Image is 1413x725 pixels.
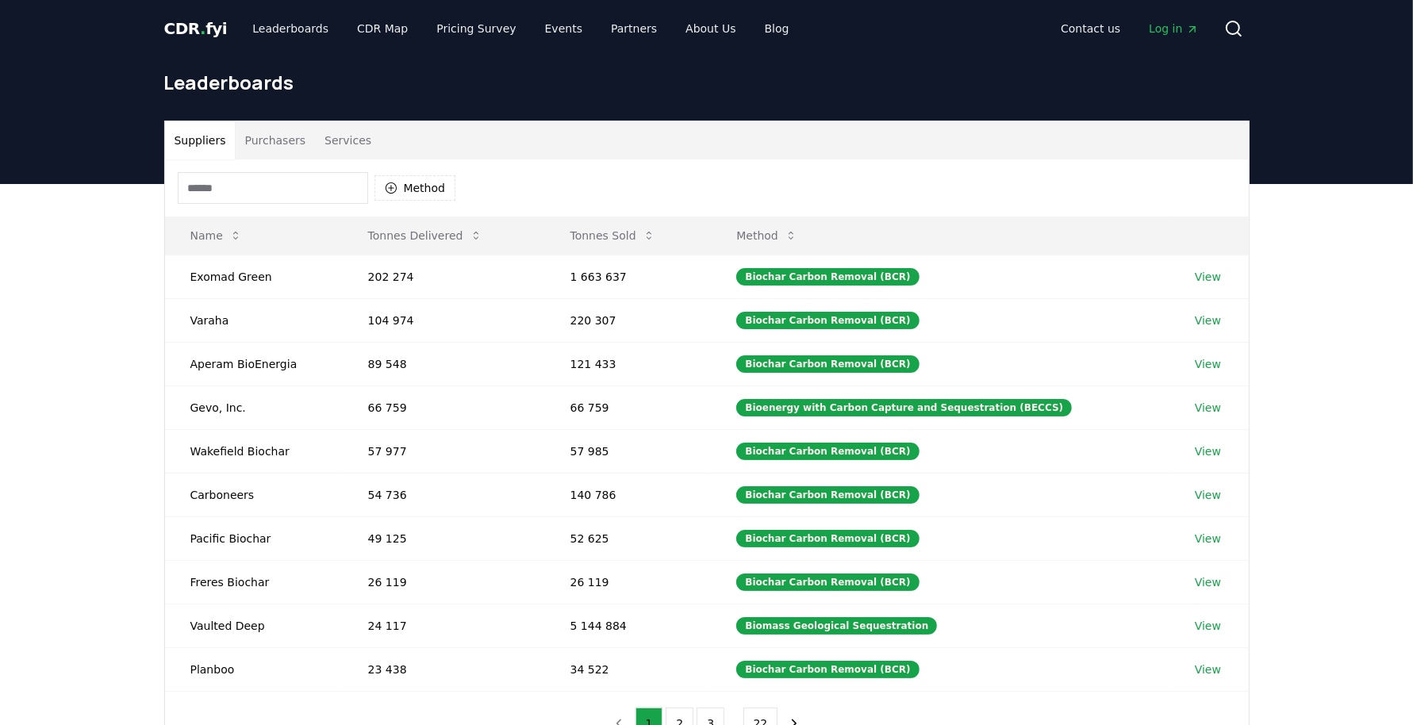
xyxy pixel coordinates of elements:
td: 26 119 [545,560,712,604]
a: View [1195,356,1221,372]
td: 26 119 [343,560,545,604]
td: Planboo [165,647,343,691]
td: 66 759 [545,386,712,429]
td: 57 985 [545,429,712,473]
div: Biochar Carbon Removal (BCR) [736,486,919,504]
a: Leaderboards [240,14,341,43]
a: Events [532,14,595,43]
button: Services [315,121,381,159]
button: Tonnes Sold [558,220,668,251]
td: 34 522 [545,647,712,691]
a: View [1195,313,1221,328]
div: Bioenergy with Carbon Capture and Sequestration (BECCS) [736,399,1072,416]
nav: Main [240,14,801,43]
td: 1 663 637 [545,255,712,298]
td: Gevo, Inc. [165,386,343,429]
a: CDR.fyi [164,17,228,40]
div: Biochar Carbon Removal (BCR) [736,355,919,373]
button: Name [178,220,255,251]
td: Carboneers [165,473,343,516]
div: Biochar Carbon Removal (BCR) [736,661,919,678]
a: Contact us [1048,14,1133,43]
button: Suppliers [165,121,236,159]
td: 24 117 [343,604,545,647]
a: View [1195,574,1221,590]
button: Purchasers [235,121,315,159]
td: 121 433 [545,342,712,386]
div: Biochar Carbon Removal (BCR) [736,443,919,460]
td: 104 974 [343,298,545,342]
h1: Leaderboards [164,70,1250,95]
a: Pricing Survey [424,14,528,43]
a: Log in [1136,14,1211,43]
td: 5 144 884 [545,604,712,647]
td: 54 736 [343,473,545,516]
td: Exomad Green [165,255,343,298]
div: Biomass Geological Sequestration [736,617,937,635]
td: 23 438 [343,647,545,691]
div: Biochar Carbon Removal (BCR) [736,268,919,286]
div: Biochar Carbon Removal (BCR) [736,530,919,547]
nav: Main [1048,14,1211,43]
td: Vaulted Deep [165,604,343,647]
a: About Us [673,14,748,43]
td: Varaha [165,298,343,342]
a: Blog [752,14,802,43]
td: 66 759 [343,386,545,429]
a: View [1195,400,1221,416]
button: Method [724,220,810,251]
a: CDR Map [344,14,420,43]
td: 49 125 [343,516,545,560]
td: 57 977 [343,429,545,473]
button: Method [374,175,456,201]
button: Tonnes Delivered [355,220,495,251]
span: . [200,19,205,38]
td: Aperam BioEnergia [165,342,343,386]
td: 89 548 [343,342,545,386]
td: Wakefield Biochar [165,429,343,473]
td: 220 307 [545,298,712,342]
td: 140 786 [545,473,712,516]
a: Partners [598,14,670,43]
span: CDR fyi [164,19,228,38]
a: View [1195,531,1221,547]
td: Freres Biochar [165,560,343,604]
td: 202 274 [343,255,545,298]
td: 52 625 [545,516,712,560]
a: View [1195,269,1221,285]
div: Biochar Carbon Removal (BCR) [736,312,919,329]
td: Pacific Biochar [165,516,343,560]
a: View [1195,443,1221,459]
a: View [1195,487,1221,503]
a: View [1195,618,1221,634]
div: Biochar Carbon Removal (BCR) [736,573,919,591]
a: View [1195,662,1221,677]
span: Log in [1149,21,1198,36]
